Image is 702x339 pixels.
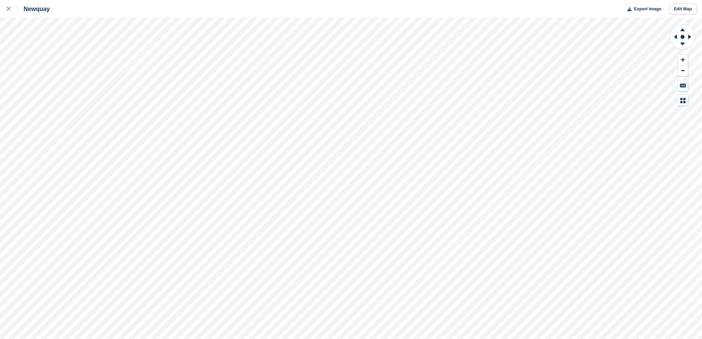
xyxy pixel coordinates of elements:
a: Edit Map [669,4,697,15]
div: Newquay [18,5,50,13]
button: Map Legend [678,95,688,106]
button: Keyboard Shortcuts [678,80,688,91]
span: Export Image [634,6,661,12]
button: Zoom In [678,54,688,65]
button: Zoom Out [678,65,688,76]
button: Export Image [624,4,662,15]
